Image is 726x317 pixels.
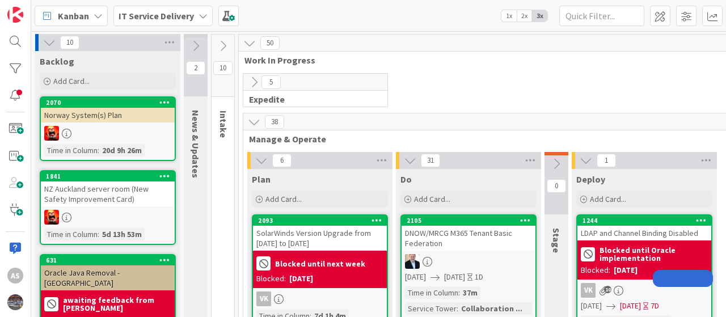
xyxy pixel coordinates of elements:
[265,194,302,204] span: Add Card...
[253,226,387,251] div: SolarWinds Version Upgrade from [DATE] to [DATE]
[119,10,194,22] b: IT Service Delivery
[253,291,387,306] div: VK
[651,300,659,312] div: 7D
[98,228,99,240] span: :
[41,171,175,206] div: 1841NZ Auckland server room (New Safety Improvement Card)
[501,10,517,22] span: 1x
[458,286,460,299] span: :
[600,246,708,262] b: Blocked until Oracle implementation
[41,265,175,290] div: Oracle Java Removal - [GEOGRAPHIC_DATA]
[405,254,420,269] img: HO
[581,300,602,312] span: [DATE]
[551,228,562,253] span: Stage
[475,271,483,283] div: 1D
[99,228,145,240] div: 5d 13h 53m
[41,171,175,181] div: 1841
[421,154,440,167] span: 31
[41,181,175,206] div: NZ Auckland server room (New Safety Improvement Card)
[253,215,387,251] div: 2093SolarWinds Version Upgrade from [DATE] to [DATE]
[275,260,365,268] b: Blocked until next week
[559,6,644,26] input: Quick Filter...
[581,264,610,276] div: Blocked:
[620,300,641,312] span: [DATE]
[46,256,175,264] div: 631
[7,294,23,310] img: avatar
[41,255,175,290] div: 631Oracle Java Removal - [GEOGRAPHIC_DATA]
[44,126,59,141] img: VN
[41,255,175,265] div: 631
[190,110,201,178] span: News & Updates
[597,154,616,167] span: 1
[40,56,74,67] span: Backlog
[614,264,638,276] div: [DATE]
[260,36,280,50] span: 50
[60,36,79,49] span: 10
[289,273,313,285] div: [DATE]
[577,215,711,240] div: 1244LDAP and Channel Binding Disabled
[256,273,286,285] div: Blocked:
[58,9,89,23] span: Kanban
[186,61,205,75] span: 2
[63,296,171,312] b: awaiting feedback from [PERSON_NAME]
[414,194,450,204] span: Add Card...
[44,210,59,225] img: VN
[261,75,281,89] span: 5
[577,283,711,298] div: VK
[402,226,535,251] div: DNOW/MRCG M365 Tenant Basic Federation
[41,98,175,108] div: 2070
[590,194,626,204] span: Add Card...
[41,210,175,225] div: VN
[407,217,535,225] div: 2105
[41,108,175,122] div: Norway System(s) Plan
[458,302,525,315] div: Collaboration ...
[577,226,711,240] div: LDAP and Channel Binding Disabled
[581,283,596,298] div: VK
[405,286,458,299] div: Time in Column
[44,144,98,157] div: Time in Column
[98,144,99,157] span: :
[213,61,233,75] span: 10
[577,215,711,226] div: 1244
[517,10,532,22] span: 2x
[405,302,457,315] div: Service Tower
[444,271,465,283] span: [DATE]
[218,111,229,138] span: Intake
[402,215,535,226] div: 2105
[532,10,547,22] span: 3x
[402,254,535,269] div: HO
[256,291,271,306] div: VK
[99,144,145,157] div: 20d 9h 26m
[547,179,566,193] span: 0
[265,115,284,129] span: 38
[53,76,90,86] span: Add Card...
[46,172,175,180] div: 1841
[41,98,175,122] div: 2070Norway System(s) Plan
[258,217,387,225] div: 2093
[583,217,711,225] div: 1244
[400,174,412,185] span: Do
[7,268,23,284] div: AS
[272,154,292,167] span: 6
[41,126,175,141] div: VN
[252,174,271,185] span: Plan
[402,215,535,251] div: 2105DNOW/MRCG M365 Tenant Basic Federation
[460,286,480,299] div: 37m
[604,286,611,293] span: 10
[46,99,175,107] div: 2070
[7,7,23,23] img: Visit kanbanzone.com
[405,271,426,283] span: [DATE]
[576,174,605,185] span: Deploy
[457,302,458,315] span: :
[44,228,98,240] div: Time in Column
[253,215,387,226] div: 2093
[249,94,373,105] span: Expedite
